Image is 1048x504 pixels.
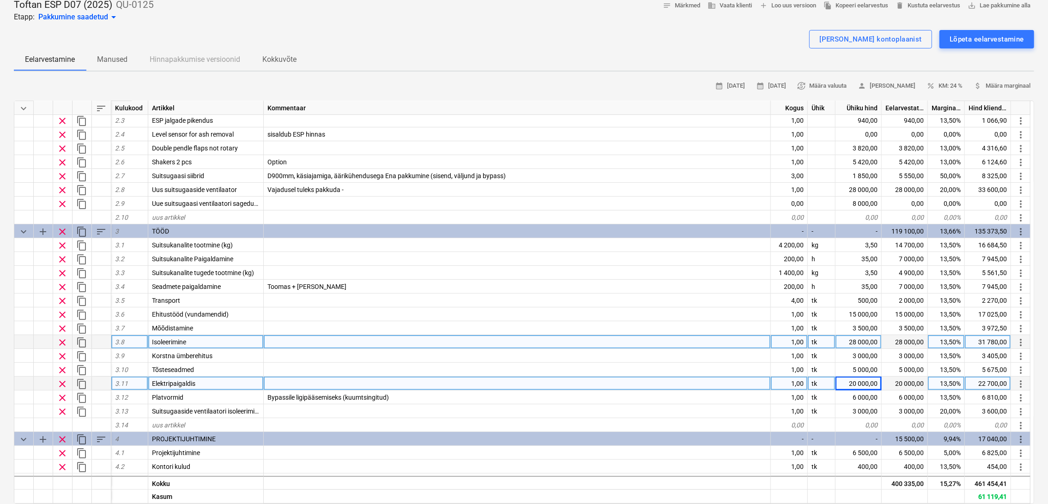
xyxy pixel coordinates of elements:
span: person [858,82,866,90]
span: Eemalda rida [57,337,68,348]
span: Eemalda rida [57,198,68,210]
span: Kustuta eelarvestus [896,0,960,11]
div: 500,00 [836,294,882,307]
span: Dubleeri kategooriat [76,434,87,445]
span: percent [927,82,935,90]
div: 13,00% [928,155,965,169]
div: 6 500,00 [882,446,928,460]
span: add [759,1,768,10]
div: 20,00% [928,404,965,418]
div: Marginaal, % [928,101,965,115]
div: 20 000,00 [882,377,928,390]
div: 13,50% [928,252,965,266]
div: 400 335,00 [882,475,928,489]
div: tk [808,377,836,390]
span: Rohkem toiminguid [1015,365,1026,376]
span: Eemalda rida [57,143,68,154]
div: kg [808,266,836,280]
div: 15,27% [928,475,965,489]
span: Dubleeri rida [76,240,87,251]
div: 1,00 [771,335,808,349]
span: Eemalda rida [57,240,68,251]
div: 4 316,60 [965,141,1011,155]
span: Dubleeri rida [76,365,87,376]
div: 0,00 [836,418,882,432]
div: Kokku [148,475,264,489]
div: 1,00 [771,404,808,418]
div: 4,00 [771,294,808,307]
div: 3 000,00 [836,349,882,363]
span: Lae pakkumine alla [968,0,1030,11]
div: 940,00 [836,114,882,127]
p: Eelarvestamine [25,54,75,65]
div: tk [808,460,836,474]
div: 3 500,00 [836,321,882,335]
div: 13,50% [928,321,965,335]
div: 15 000,00 [882,307,928,321]
div: 3 972,50 [965,321,1011,335]
div: 0,00 [882,197,928,210]
div: 33 600,00 [965,183,1011,197]
p: Etapp: [14,12,35,23]
div: Kommentaar [264,101,771,115]
span: Rohkem toiminguid [1015,212,1026,223]
div: 13,50% [928,335,965,349]
span: Eemalda rida [57,254,68,265]
div: 13,50% [928,266,965,280]
div: 1,00 [771,460,808,474]
span: Lisa reale alamkategooria [37,434,48,445]
div: 461 454,41 [965,475,1011,489]
div: 5 420,00 [882,155,928,169]
span: save_alt [968,1,976,10]
span: Dubleeri rida [76,462,87,473]
div: Lõpeta eelarvestamine [950,33,1024,45]
div: - [771,432,808,446]
div: 0,00 [836,127,882,141]
div: - [808,432,836,446]
span: Eemalda rida [57,185,68,196]
div: 13,50% [928,114,965,127]
span: Eemalda rida [57,406,68,417]
span: Rohkem toiminguid [1015,392,1026,403]
div: 3 000,00 [836,404,882,418]
span: Dubleeri rida [76,157,87,168]
span: Rohkem toiminguid [1015,351,1026,362]
div: 454,00 [965,460,1011,474]
div: 13,50% [928,307,965,321]
div: 28 000,00 [882,183,928,197]
div: 200,00 [771,280,808,294]
div: 3,00 [771,169,808,183]
div: 1,00 [771,307,808,321]
div: 6 810,00 [965,390,1011,404]
span: Dubleeri rida [76,295,87,306]
div: 6 124,60 [965,155,1011,169]
div: 3 820,00 [836,141,882,155]
button: Lõpeta eelarvestamine [939,30,1034,48]
div: 13,50% [928,460,965,474]
span: Rohkem toiminguid [1015,406,1026,417]
div: 5 561,50 [965,266,1011,280]
div: tk [808,349,836,363]
div: 0,00% [928,127,965,141]
span: Ahenda kategooria [18,226,29,237]
div: 3 000,00 [882,404,928,418]
span: Dubleeri kategooriat [76,226,87,237]
span: Dubleeri rida [76,323,87,334]
div: 1,00 [771,183,808,197]
span: Ahenda kategooria [18,434,29,445]
div: 1,00 [771,474,808,487]
span: [PERSON_NAME] [858,81,915,91]
span: Märkmed [663,0,700,11]
p: Manused [97,54,127,65]
div: tk [808,474,836,487]
span: Rohkem toiminguid [1015,226,1026,237]
div: 7 000,00 [882,252,928,266]
p: Kokkuvõte [262,54,297,65]
div: 14 700,00 [882,238,928,252]
span: Eemalda rida [57,282,68,293]
span: Rohkem toiminguid [1015,309,1026,320]
span: Ahenda kõik kategooriad [18,103,29,114]
div: 4 000,00 [836,474,882,487]
div: - [808,224,836,238]
span: Eemalda rida [57,129,68,140]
